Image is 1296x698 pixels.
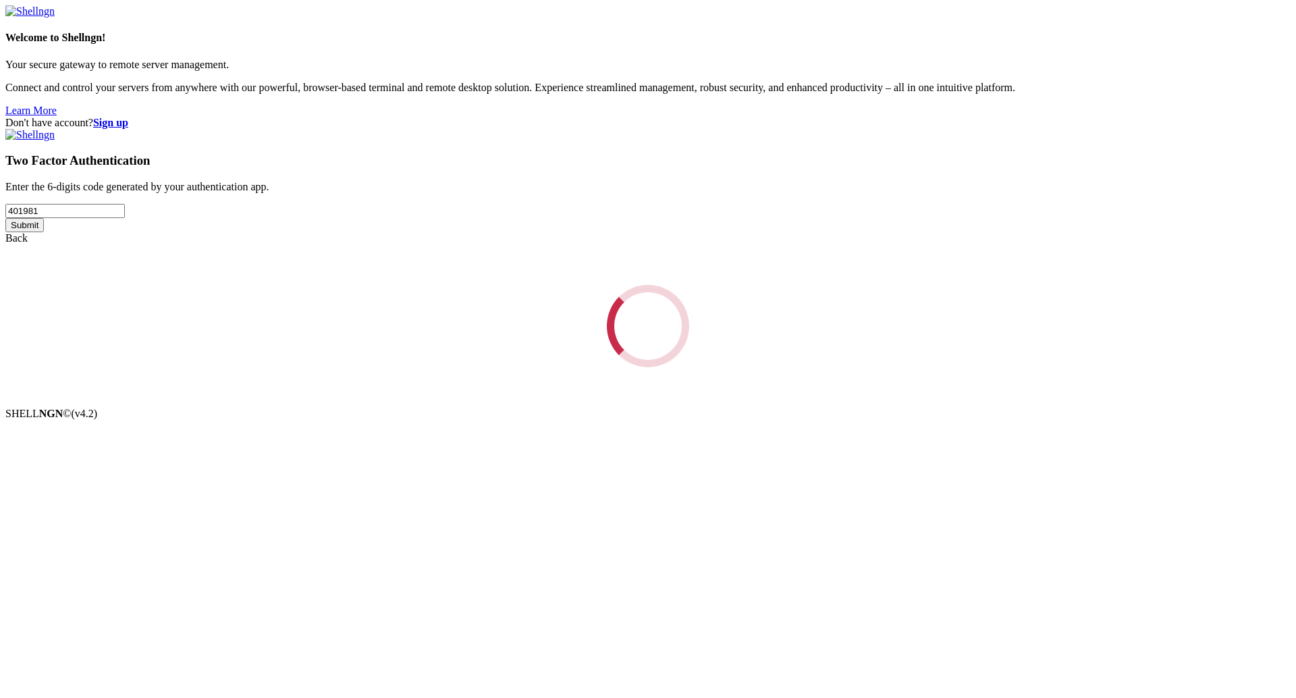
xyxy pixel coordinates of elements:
input: Submit [5,218,44,232]
img: Shellngn [5,129,55,141]
div: Don't have account? [5,117,1291,129]
span: SHELL © [5,408,97,419]
h4: Welcome to Shellngn! [5,32,1291,44]
a: Learn More [5,105,57,116]
h3: Two Factor Authentication [5,153,1291,168]
b: NGN [39,408,63,419]
span: 4.2.0 [72,408,98,419]
p: Enter the 6-digits code generated by your authentication app. [5,181,1291,193]
a: Sign up [93,117,128,128]
img: Shellngn [5,5,55,18]
input: Two factor code [5,204,125,218]
p: Connect and control your servers from anywhere with our powerful, browser-based terminal and remo... [5,82,1291,94]
a: Back [5,232,28,244]
div: Loading... [603,281,693,371]
p: Your secure gateway to remote server management. [5,59,1291,71]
